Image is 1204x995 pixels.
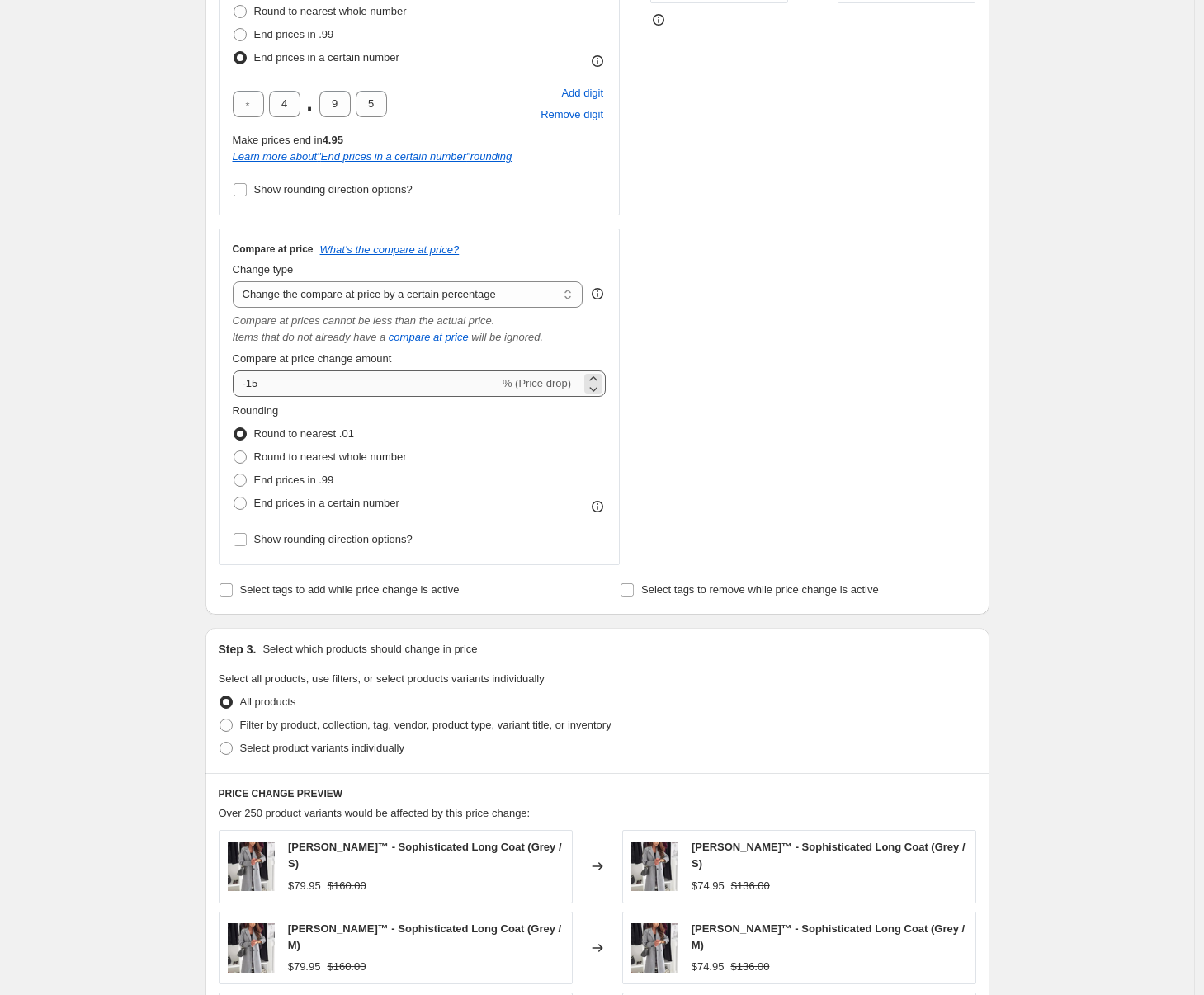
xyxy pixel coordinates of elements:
[730,959,769,975] strike: $136.00
[561,85,603,101] span: Add digit
[471,331,543,343] i: will be ignored.
[269,91,300,117] input: ﹡
[254,450,407,463] span: Round to nearest whole number
[233,134,343,146] span: Make prices end in
[233,331,386,343] i: Items that do not already have a
[233,404,279,417] span: Rounding
[288,922,562,951] span: [PERSON_NAME]™ - Sophisticated Long Coat (Grey / M)
[692,841,966,870] span: [PERSON_NAME]™ - Sophisticated Long Coat (Grey / S)
[240,742,404,754] span: Select product variants individually
[219,672,545,685] span: Select all products, use filters, or select products variants individually
[240,719,611,731] span: Filter by product, collection, tag, vendor, product type, variant title, or inventory
[219,807,531,819] span: Over 250 product variants would be affected by this price change:
[233,352,392,365] span: Compare at price change amount
[503,377,571,389] span: % (Price drop)
[254,28,334,40] span: End prices in .99
[219,787,976,800] h6: PRICE CHANGE PREVIEW
[323,134,343,146] b: 4.95
[319,91,351,117] input: ﹡
[692,878,725,894] div: $74.95
[631,842,678,891] img: 207_0a364a27-5406-43a6-9c38-b76c749e4b22_80x.png
[631,923,678,973] img: 207_0a364a27-5406-43a6-9c38-b76c749e4b22_80x.png
[240,696,296,708] span: All products
[240,583,460,596] span: Select tags to add while price change is active
[327,959,366,975] strike: $160.00
[589,285,606,302] div: help
[328,878,366,894] strike: $160.00
[254,183,413,196] span: Show rounding direction options?
[641,583,879,596] span: Select tags to remove while price change is active
[559,83,606,104] button: Add placeholder
[233,370,499,397] input: -15
[233,314,495,327] i: Compare at prices cannot be less than the actual price.
[538,104,606,125] button: Remove placeholder
[254,51,399,64] span: End prices in a certain number
[233,150,512,163] i: Learn more about " End prices in a certain number " rounding
[228,923,275,973] img: 207_0a364a27-5406-43a6-9c38-b76c749e4b22_80x.png
[254,533,413,545] span: Show rounding direction options?
[233,150,512,163] a: Learn more about"End prices in a certain number"rounding
[692,959,725,975] div: $74.95
[288,959,321,975] div: $79.95
[288,878,321,894] div: $79.95
[541,106,603,123] span: Remove digit
[219,641,257,658] h2: Step 3.
[254,474,334,486] span: End prices in .99
[305,91,314,117] span: .
[254,5,407,17] span: Round to nearest whole number
[320,243,460,256] button: What's the compare at price?
[356,91,387,117] input: ﹡
[389,331,469,343] button: compare at price
[254,427,354,440] span: Round to nearest .01
[254,497,399,509] span: End prices in a certain number
[233,263,294,276] span: Change type
[731,878,770,894] strike: $136.00
[228,842,275,891] img: 207_0a364a27-5406-43a6-9c38-b76c749e4b22_80x.png
[262,641,477,658] p: Select which products should change in price
[233,91,264,117] input: ﹡
[233,243,314,256] h3: Compare at price
[288,841,562,870] span: [PERSON_NAME]™ - Sophisticated Long Coat (Grey / S)
[692,922,966,951] span: [PERSON_NAME]™ - Sophisticated Long Coat (Grey / M)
